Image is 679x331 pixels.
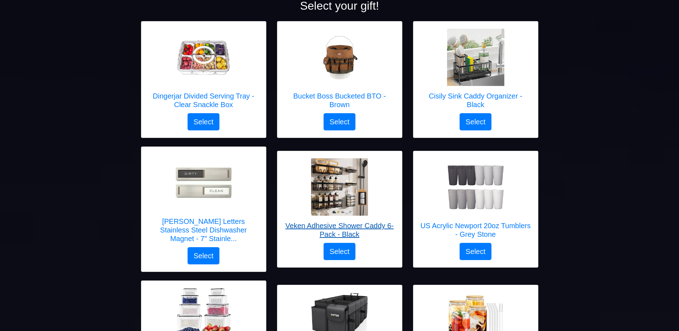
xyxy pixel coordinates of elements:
h5: Cisily Sink Caddy Organizer - Black [421,92,531,109]
a: Veken Adhesive Shower Caddy 6-Pack - Black Veken Adhesive Shower Caddy 6-Pack - Black [285,158,395,243]
img: Dingerjar Divided Serving Tray - Clear Snackle Box [175,29,232,86]
h5: Bucket Boss Bucketed BTO - Brown [285,92,395,109]
a: Cisily Sink Caddy Organizer - Black Cisily Sink Caddy Organizer - Black [421,29,531,113]
button: Select [460,243,492,260]
h5: Veken Adhesive Shower Caddy 6-Pack - Black [285,221,395,239]
a: Dingerjar Divided Serving Tray - Clear Snackle Box Dingerjar Divided Serving Tray - Clear Snackle... [149,29,259,113]
h5: US Acrylic Newport 20oz Tumblers - Grey Stone [421,221,531,239]
img: Bucket Boss Bucketed BTO - Brown [311,29,368,86]
h5: [PERSON_NAME] Letters Stainless Steel Dishwasher Magnet - 7" Stainle... [149,217,259,243]
button: Select [188,113,220,130]
img: US Acrylic Newport 20oz Tumblers - Grey Stone [447,158,504,216]
img: Kubik Letters Stainless Steel Dishwasher Magnet - 7" Stainless [175,167,232,199]
a: US Acrylic Newport 20oz Tumblers - Grey Stone US Acrylic Newport 20oz Tumblers - Grey Stone [421,158,531,243]
a: Bucket Boss Bucketed BTO - Brown Bucket Boss Bucketed BTO - Brown [285,29,395,113]
button: Select [460,113,492,130]
button: Select [324,243,356,260]
h5: Dingerjar Divided Serving Tray - Clear Snackle Box [149,92,259,109]
button: Select [188,247,220,264]
a: Kubik Letters Stainless Steel Dishwasher Magnet - 7" Stainless [PERSON_NAME] Letters Stainless St... [149,154,259,247]
img: Cisily Sink Caddy Organizer - Black [447,29,504,86]
img: Veken Adhesive Shower Caddy 6-Pack - Black [311,158,368,216]
button: Select [324,113,356,130]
